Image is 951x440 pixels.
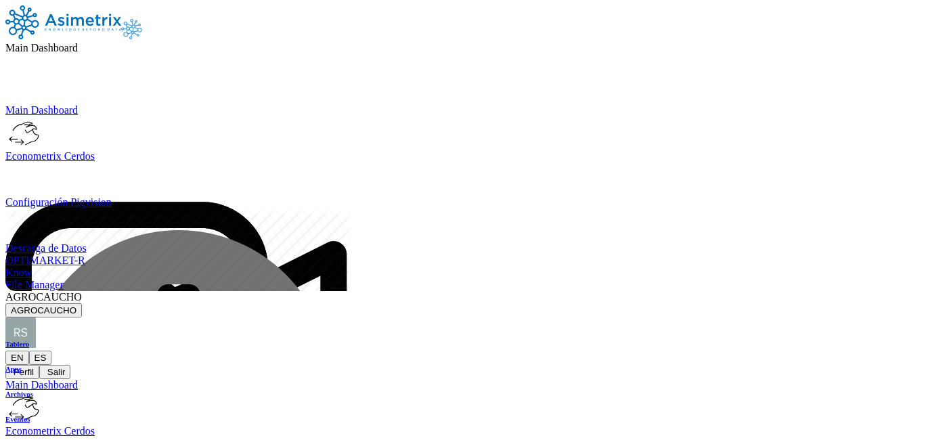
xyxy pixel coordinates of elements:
[5,267,946,279] a: Know
[5,291,82,303] span: AGROCAUCHO
[5,242,946,255] div: Descarga de Datos
[5,279,946,291] a: File Manager
[5,150,946,162] div: Econometrix Cerdos
[5,340,33,348] a: Tablero
[5,317,36,348] img: rsandoval@agrocaucho.com profile pic
[121,19,142,39] img: Asimetrix logo
[5,116,946,162] a: imgEconometrix Cerdos
[5,425,946,437] div: Econometrix Cerdos
[5,303,82,317] button: AGROCAUCHO
[5,208,946,255] a: imgDescarga de Datos
[5,42,78,53] span: Main Dashboard
[29,351,52,365] button: ES
[5,391,946,437] a: imgEconometrix Cerdos
[5,5,121,39] img: Asimetrix logo
[5,116,39,150] img: img
[5,196,946,208] div: Configuración Pigvision
[5,162,946,208] a: imgConfiguración Pigvision
[5,415,33,423] a: Eventos
[39,365,70,379] button: Salir
[5,379,946,391] a: Main Dashboard
[5,255,946,267] a: OPTIMARKET-R
[5,365,33,373] a: Apps
[5,104,946,116] a: Main Dashboard
[5,390,33,398] a: Archivos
